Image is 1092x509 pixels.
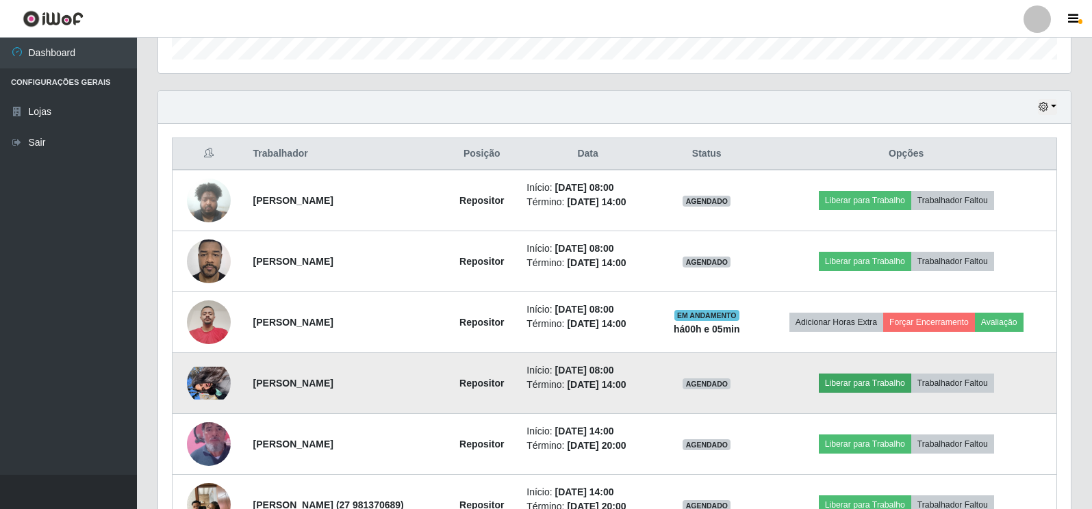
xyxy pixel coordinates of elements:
strong: há 00 h e 05 min [674,324,740,335]
strong: Repositor [459,256,504,267]
time: [DATE] 08:00 [555,182,614,193]
time: [DATE] 08:00 [555,243,614,254]
span: AGENDADO [683,257,731,267]
li: Início: [526,242,649,256]
th: Trabalhador [245,138,446,170]
img: 1748622275930.jpeg [187,171,231,229]
span: AGENDADO [683,378,731,389]
button: Liberar para Trabalho [819,252,911,271]
button: Liberar para Trabalho [819,191,911,210]
button: Forçar Encerramento [883,313,975,332]
li: Início: [526,363,649,378]
button: Liberar para Trabalho [819,374,911,393]
th: Posição [445,138,518,170]
span: AGENDADO [683,196,731,207]
th: Opções [756,138,1056,170]
img: 1752325710297.jpeg [187,293,231,352]
strong: [PERSON_NAME] [253,195,333,206]
button: Liberar para Trabalho [819,434,911,454]
th: Status [657,138,756,170]
li: Início: [526,485,649,499]
img: 1753479278422.jpeg [187,367,231,400]
span: EM ANDAMENTO [674,310,739,321]
strong: Repositor [459,378,504,389]
li: Término: [526,317,649,331]
li: Início: [526,181,649,195]
strong: Repositor [459,195,504,206]
time: [DATE] 14:00 [567,379,626,390]
time: [DATE] 14:00 [555,486,614,497]
button: Trabalhador Faltou [911,434,994,454]
strong: Repositor [459,439,504,449]
time: [DATE] 14:00 [567,196,626,207]
img: 1752090635186.jpeg [187,405,231,483]
strong: [PERSON_NAME] [253,378,333,389]
img: CoreUI Logo [23,10,84,27]
button: Trabalhador Faltou [911,191,994,210]
strong: [PERSON_NAME] [253,439,333,449]
li: Início: [526,424,649,439]
img: 1752284060754.jpeg [187,232,231,290]
li: Término: [526,439,649,453]
li: Término: [526,378,649,392]
li: Término: [526,195,649,209]
li: Término: [526,256,649,270]
strong: Repositor [459,317,504,328]
th: Data [518,138,657,170]
strong: [PERSON_NAME] [253,317,333,328]
button: Trabalhador Faltou [911,374,994,393]
time: [DATE] 14:00 [567,257,626,268]
li: Início: [526,302,649,317]
time: [DATE] 20:00 [567,440,626,451]
strong: [PERSON_NAME] [253,256,333,267]
button: Avaliação [975,313,1024,332]
time: [DATE] 14:00 [567,318,626,329]
button: Adicionar Horas Extra [789,313,883,332]
time: [DATE] 14:00 [555,426,614,436]
time: [DATE] 08:00 [555,304,614,315]
span: AGENDADO [683,439,731,450]
time: [DATE] 08:00 [555,365,614,376]
button: Trabalhador Faltou [911,252,994,271]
